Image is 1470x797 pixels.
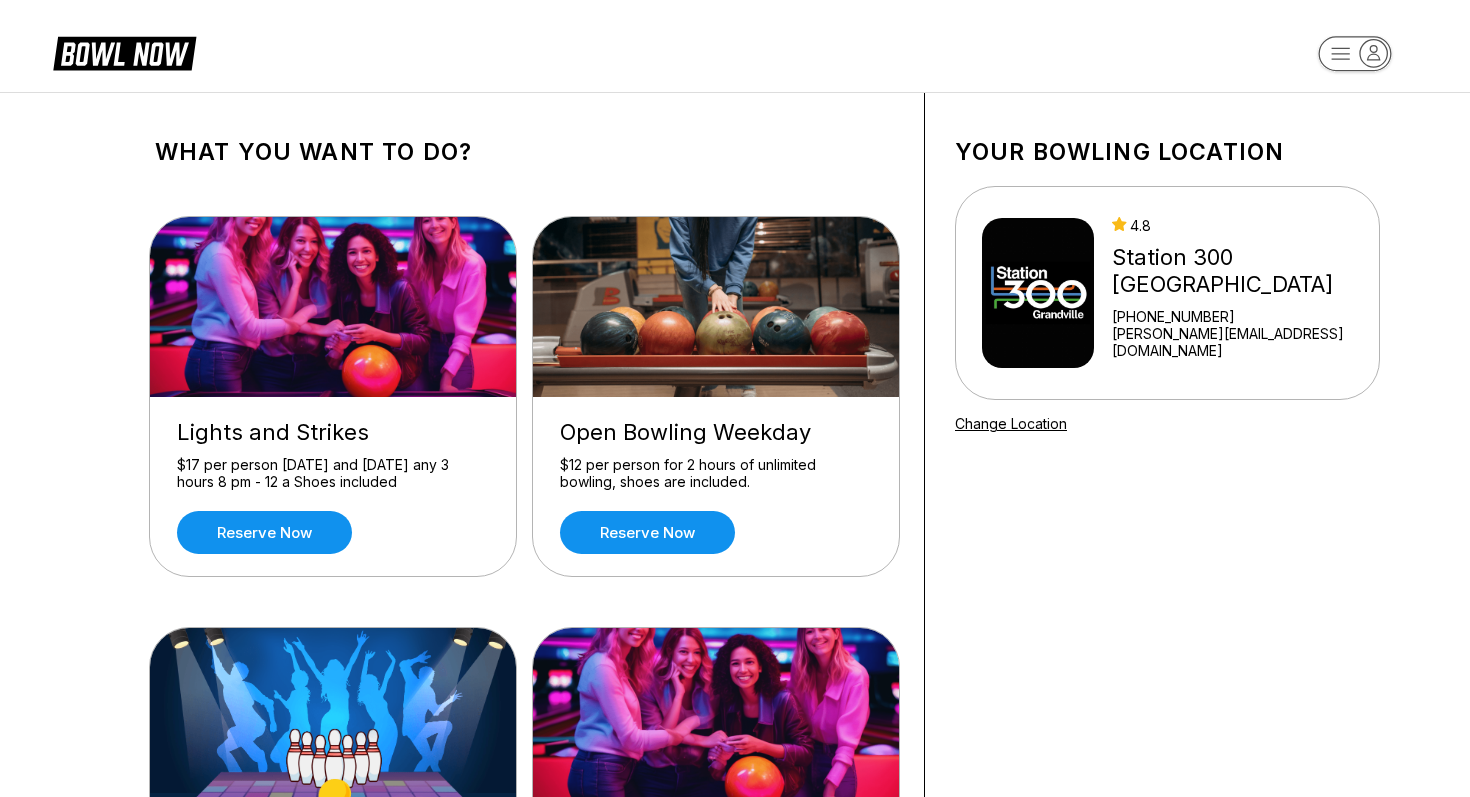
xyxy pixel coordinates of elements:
[560,511,735,554] a: Reserve now
[955,138,1380,166] h1: Your bowling location
[177,511,352,554] a: Reserve now
[982,218,1094,368] img: Station 300 Grandville
[560,456,872,491] div: $12 per person for 2 hours of unlimited bowling, shoes are included.
[1112,217,1371,234] div: 4.8
[155,138,894,166] h1: What you want to do?
[1112,308,1371,325] div: [PHONE_NUMBER]
[533,217,901,397] img: Open Bowling Weekday
[177,419,489,446] div: Lights and Strikes
[177,456,489,491] div: $17 per person [DATE] and [DATE] any 3 hours 8 pm - 12 a Shoes included
[955,415,1067,432] a: Change Location
[150,217,518,397] img: Lights and Strikes
[560,419,872,446] div: Open Bowling Weekday
[1112,325,1371,359] a: [PERSON_NAME][EMAIL_ADDRESS][DOMAIN_NAME]
[1112,244,1371,298] div: Station 300 [GEOGRAPHIC_DATA]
